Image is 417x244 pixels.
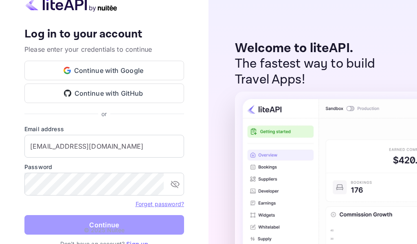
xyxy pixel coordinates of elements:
[24,27,184,42] h4: Log in to your account
[24,61,184,80] button: Continue with Google
[167,176,183,192] button: toggle password visibility
[136,200,184,207] a: Forget password?
[24,135,184,158] input: Enter your email address
[24,163,184,171] label: Password
[235,56,401,88] p: The fastest way to build Travel Apps!
[101,110,107,118] p: or
[24,125,184,133] label: Email address
[235,41,401,56] p: Welcome to liteAPI.
[24,215,184,235] button: Continue
[84,226,125,234] p: © 2025 Nuitee
[136,200,184,208] a: Forget password?
[24,84,184,103] button: Continue with GitHub
[24,44,184,54] p: Please enter your credentials to continue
